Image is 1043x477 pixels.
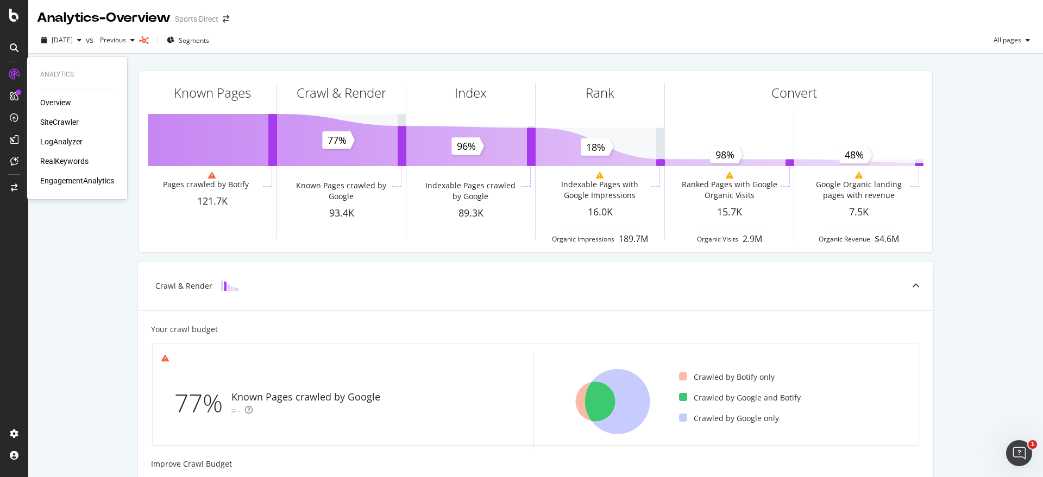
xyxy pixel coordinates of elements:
[231,390,380,404] div: Known Pages crawled by Google
[422,180,519,202] div: Indexable Pages crawled by Google
[1028,440,1037,449] span: 1
[151,459,920,469] div: Improve Crawl Budget
[1006,440,1032,466] iframe: Intercom live chat
[536,205,664,219] div: 16.0K
[37,9,171,27] div: Analytics - Overview
[163,179,249,190] div: Pages crawled by Botify
[96,35,126,44] span: Previous
[96,31,139,49] button: Previous
[37,31,86,49] button: [DATE]
[679,392,801,403] div: Crawled by Google and Botify
[151,324,218,335] div: Your crawl budget
[679,413,779,424] div: Crawled by Google only
[292,180,389,202] div: Known Pages crawled by Google
[86,35,96,46] span: vs
[179,36,209,45] span: Segments
[406,206,535,220] div: 89.3K
[221,281,238,291] img: block-icon
[238,405,241,416] div: -
[552,234,614,244] div: Organic Impressions
[277,206,406,220] div: 93.4K
[989,35,1021,44] span: All pages
[297,84,386,102] div: Crawl & Render
[40,70,114,79] div: Analytics
[175,14,218,24] div: Sports Direct
[551,179,648,201] div: Indexable Pages with Google Impressions
[40,136,83,147] a: LogAnalyzer
[40,175,114,186] a: EngagementAnalytics
[619,233,648,245] div: 189.7M
[455,84,487,102] div: Index
[231,409,236,412] img: Equal
[223,15,229,23] div: arrow-right-arrow-left
[174,84,251,102] div: Known Pages
[989,31,1034,49] button: All pages
[679,372,775,383] div: Crawled by Botify only
[586,84,614,102] div: Rank
[155,281,212,291] div: Crawl & Render
[40,156,89,167] a: RealKeywords
[162,31,213,49] button: Segments
[174,385,231,421] div: 77%
[40,97,71,108] a: Overview
[148,194,277,208] div: 121.7K
[40,117,79,128] a: SiteCrawler
[52,35,73,44] span: 2025 Sep. 10th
